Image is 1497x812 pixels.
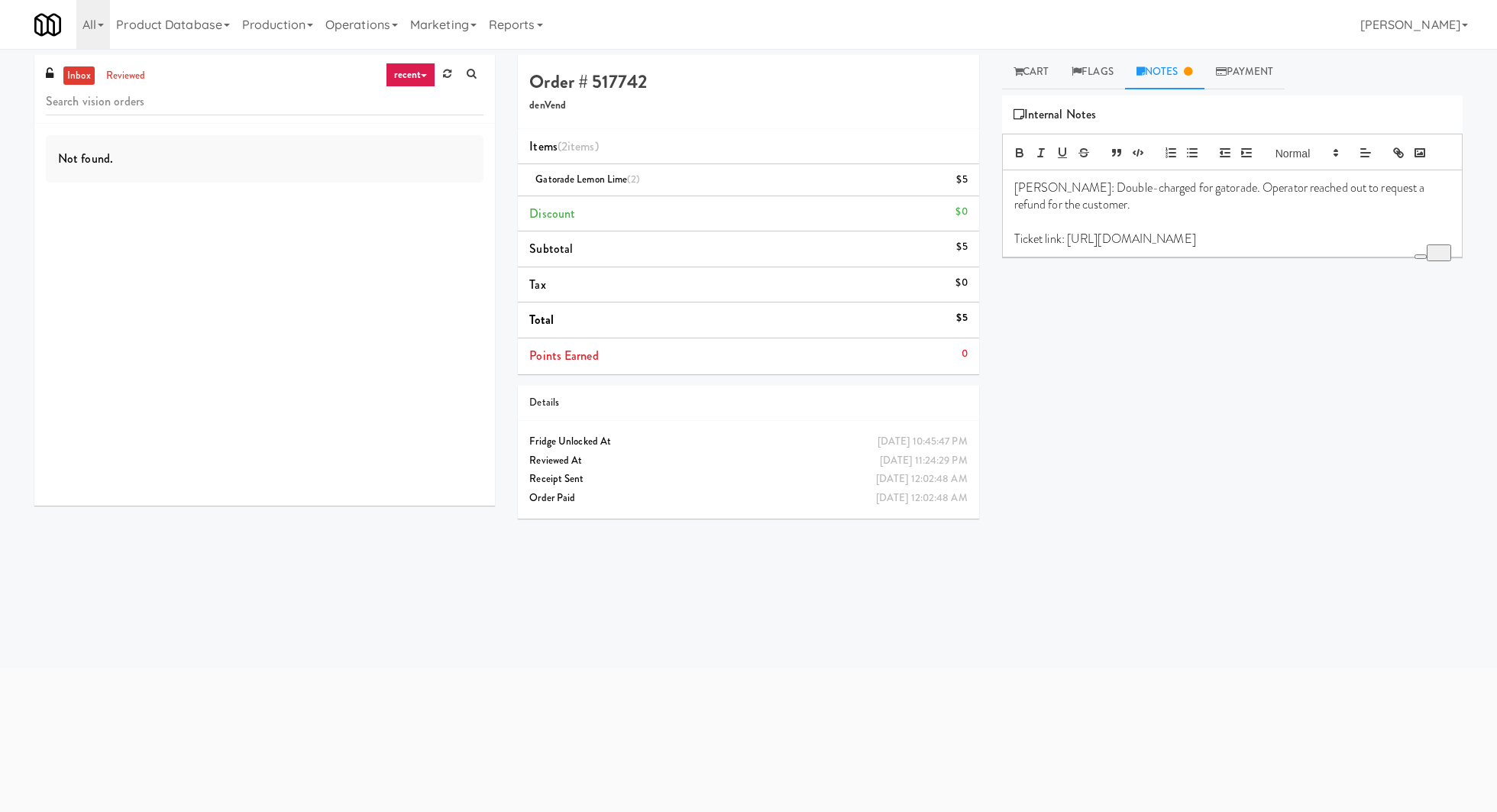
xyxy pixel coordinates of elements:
[529,489,967,508] div: Order Paid
[529,311,554,328] span: Total
[102,66,150,86] a: reviewed
[878,432,968,451] div: [DATE] 10:45:47 PM
[1014,180,1450,214] p: [PERSON_NAME]: Double-charged for gatorade. Operator reached out to request a refund for the cust...
[880,451,968,471] div: [DATE] 11:24:29 PM
[956,309,967,328] div: $5
[34,11,61,38] img: Micromart
[529,451,967,471] div: Reviewed At
[956,170,967,189] div: $5
[1204,55,1285,89] a: Payment
[627,172,640,186] span: (2)
[876,489,968,508] div: [DATE] 12:02:48 AM
[962,345,968,364] div: 0
[529,205,575,222] span: Discount
[567,137,595,155] ng-pluralize: items
[529,240,573,257] span: Subtotal
[876,470,968,489] div: [DATE] 12:02:48 AM
[956,238,967,257] div: $5
[1060,55,1125,89] a: Flags
[529,100,967,112] h5: denVend
[58,150,113,167] span: Not found.
[529,72,967,92] h4: Order # 517742
[529,137,598,155] span: Items
[535,172,640,186] span: Gatorade Lemon Lime
[558,137,599,155] span: (2 )
[529,347,598,364] span: Points Earned
[1014,103,1097,126] span: Internal Notes
[529,276,545,293] span: Tax
[529,393,967,412] div: Details
[1002,55,1061,89] a: Cart
[1003,170,1462,257] div: To enrich screen reader interactions, please activate Accessibility in Grammarly extension settings
[46,87,483,115] input: Search vision orders
[955,273,967,293] div: $0
[529,432,967,451] div: Fridge Unlocked At
[1125,55,1204,89] a: Notes
[386,63,436,87] a: recent
[63,66,95,86] a: inbox
[1014,231,1450,247] p: Ticket link: [URL][DOMAIN_NAME]
[955,202,967,222] div: $0
[529,470,967,489] div: Receipt Sent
